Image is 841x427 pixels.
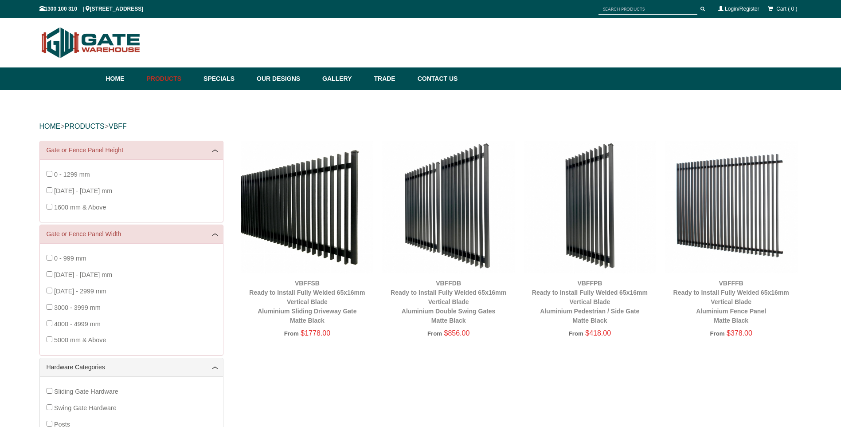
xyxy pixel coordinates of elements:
a: VBFFSBReady to Install Fully Welded 65x16mm Vertical BladeAluminium Sliding Driveway GateMatte Black [249,280,365,324]
img: VBFFDB - Ready to Install Fully Welded 65x16mm Vertical Blade - Aluminium Double Swing Gates - Ma... [382,141,515,273]
a: Hardware Categories [47,363,216,372]
a: Gate or Fence Panel Width [47,229,216,239]
span: [DATE] - 2999 mm [54,288,106,295]
a: Specials [199,67,252,90]
img: VBFFPB - Ready to Install Fully Welded 65x16mm Vertical Blade - Aluminium Pedestrian / Side Gate ... [524,141,656,273]
img: Gate Warehouse [39,22,143,63]
a: Products [142,67,199,90]
span: Cart ( 0 ) [776,6,797,12]
a: VBFFPBReady to Install Fully Welded 65x16mm Vertical BladeAluminium Pedestrian / Side GateMatte B... [532,280,648,324]
img: VBFFFB - Ready to Install Fully Welded 65x16mm Vertical Blade - Aluminium Fence Panel - Matte Bla... [665,141,798,273]
a: Trade [369,67,413,90]
input: SEARCH PRODUCTS [598,4,697,15]
a: Home [106,67,142,90]
div: > > [39,112,802,141]
span: [DATE] - [DATE] mm [54,271,112,278]
span: 5000 mm & Above [54,336,106,344]
a: VBFFDBReady to Install Fully Welded 65x16mm Vertical BladeAluminium Double Swing GatesMatte Black [391,280,506,324]
span: [DATE] - [DATE] mm [54,187,112,194]
span: Sliding Gate Hardware [54,388,118,395]
span: 4000 - 4999 mm [54,320,101,328]
span: 1300 100 310 | [STREET_ADDRESS] [39,6,144,12]
a: Our Designs [252,67,318,90]
span: From [569,330,583,337]
span: $856.00 [444,329,470,337]
span: From [284,330,299,337]
span: Swing Gate Hardware [54,404,117,411]
a: Contact Us [413,67,458,90]
span: $1778.00 [301,329,330,337]
a: VBFFFBReady to Install Fully Welded 65x16mm Vertical BladeAluminium Fence PanelMatte Black [673,280,789,324]
span: $418.00 [585,329,611,337]
span: From [427,330,442,337]
span: 1600 mm & Above [54,204,106,211]
a: Gate or Fence Panel Height [47,146,216,155]
span: 3000 - 3999 mm [54,304,101,311]
span: 0 - 999 mm [54,255,86,262]
img: VBFFSB - Ready to Install Fully Welded 65x16mm Vertical Blade - Aluminium Sliding Driveway Gate -... [241,141,374,273]
a: Login/Register [725,6,759,12]
span: $378.00 [727,329,752,337]
a: VBFF [109,123,127,130]
a: Gallery [318,67,369,90]
span: 0 - 1299 mm [54,171,90,178]
a: HOME [39,123,61,130]
a: PRODUCTS [65,123,105,130]
span: From [710,330,724,337]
